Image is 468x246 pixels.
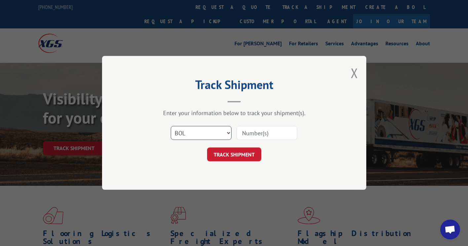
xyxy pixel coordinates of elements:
button: Close modal [351,64,358,82]
div: Enter your information below to track your shipment(s). [135,109,333,117]
input: Number(s) [236,126,297,140]
h2: Track Shipment [135,80,333,93]
button: TRACK SHIPMENT [207,148,261,162]
a: Open chat [440,220,460,239]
